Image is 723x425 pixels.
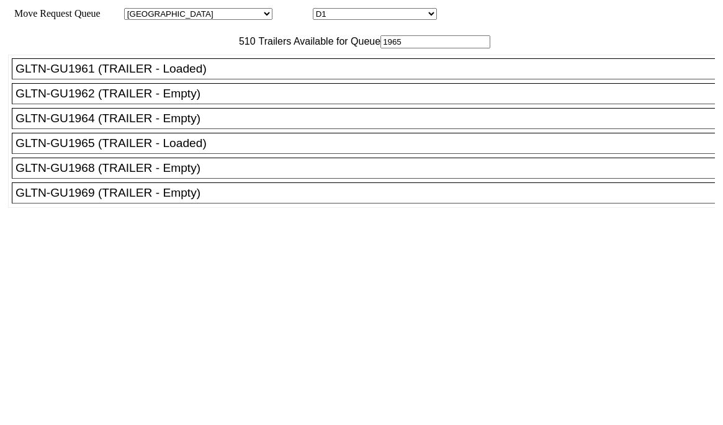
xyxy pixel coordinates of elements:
[16,136,722,150] div: GLTN-GU1965 (TRAILER - Loaded)
[16,62,722,76] div: GLTN-GU1961 (TRAILER - Loaded)
[102,8,122,19] span: Area
[16,87,722,101] div: GLTN-GU1962 (TRAILER - Empty)
[8,8,101,19] span: Move Request Queue
[275,8,310,19] span: Location
[16,186,722,200] div: GLTN-GU1969 (TRAILER - Empty)
[380,35,490,48] input: Filter Available Trailers
[256,36,381,47] span: Trailers Available for Queue
[16,161,722,175] div: GLTN-GU1968 (TRAILER - Empty)
[16,112,722,125] div: GLTN-GU1964 (TRAILER - Empty)
[233,36,256,47] span: 510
